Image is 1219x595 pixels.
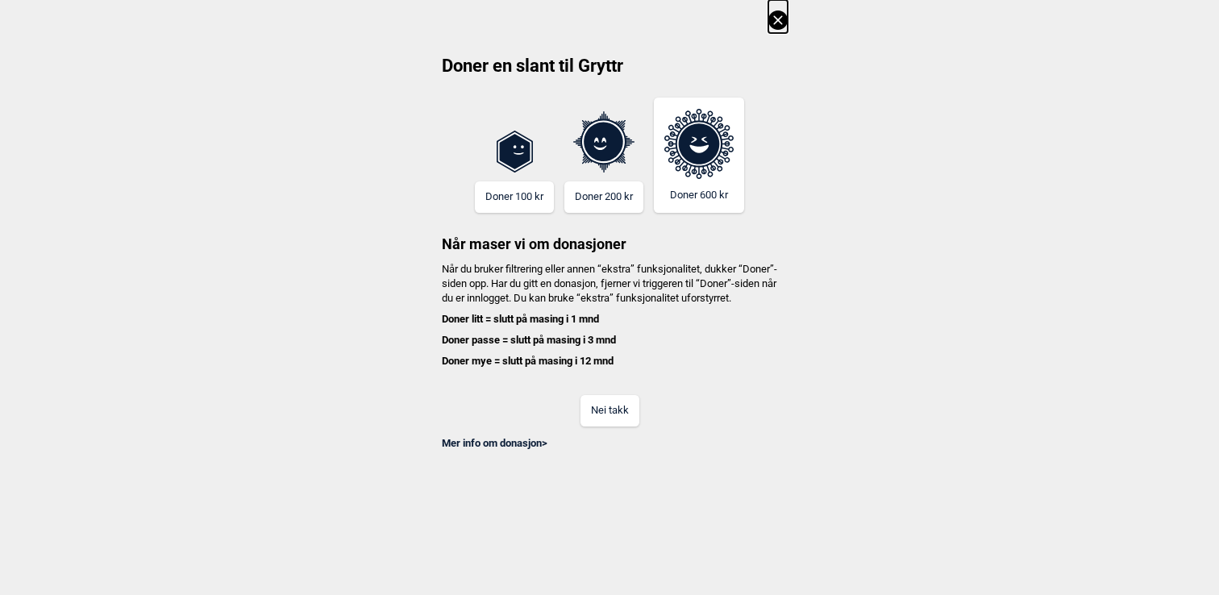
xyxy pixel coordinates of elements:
h3: Når maser vi om donasjoner [431,213,788,254]
button: Nei takk [580,395,639,426]
b: Doner mye = slutt på masing i 12 mnd [442,355,614,367]
button: Doner 600 kr [654,98,744,213]
button: Doner 100 kr [475,181,554,213]
b: Doner litt = slutt på masing i 1 mnd [442,313,599,325]
button: Doner 200 kr [564,181,643,213]
a: Mer info om donasjon> [442,437,547,449]
h2: Doner en slant til Gryttr [431,54,788,89]
b: Doner passe = slutt på masing i 3 mnd [442,334,616,346]
h4: Når du bruker filtrering eller annen “ekstra” funksjonalitet, dukker “Doner”-siden opp. Har du gi... [431,262,788,369]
